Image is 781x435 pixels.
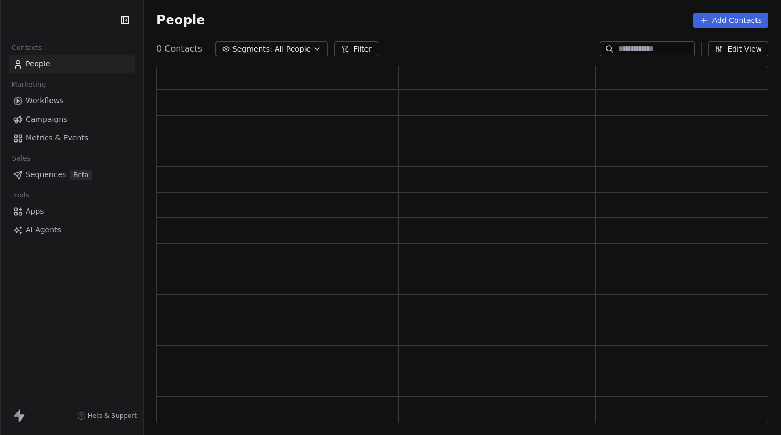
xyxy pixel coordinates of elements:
[156,12,205,28] span: People
[9,166,135,183] a: SequencesBeta
[26,114,67,125] span: Campaigns
[9,221,135,239] a: AI Agents
[26,206,44,217] span: Apps
[232,44,272,55] span: Segments:
[9,55,135,73] a: People
[26,169,66,180] span: Sequences
[693,13,768,28] button: Add Contacts
[7,40,47,56] span: Contacts
[7,150,35,166] span: Sales
[77,412,137,420] a: Help & Support
[275,44,311,55] span: All People
[26,95,64,106] span: Workflows
[26,224,61,236] span: AI Agents
[26,132,88,144] span: Metrics & Events
[9,111,135,128] a: Campaigns
[26,58,51,70] span: People
[9,203,135,220] a: Apps
[708,41,768,56] button: Edit View
[334,41,378,56] button: Filter
[7,187,34,203] span: Tools
[88,412,137,420] span: Help & Support
[7,77,51,93] span: Marketing
[70,170,92,180] span: Beta
[9,92,135,110] a: Workflows
[9,129,135,147] a: Metrics & Events
[156,43,202,55] span: 0 Contacts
